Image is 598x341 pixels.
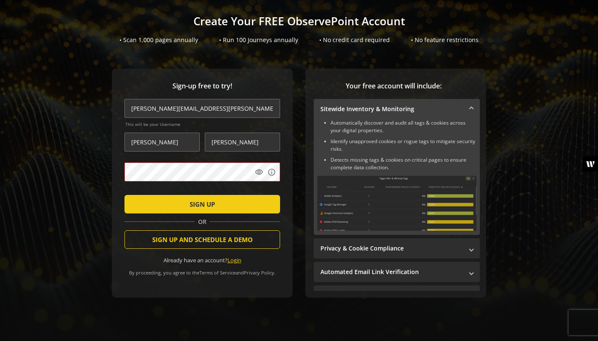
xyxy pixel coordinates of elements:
[317,176,476,231] img: Sitewide Inventory & Monitoring
[152,232,253,247] span: SIGN UP AND SCHEDULE A DEMO
[314,119,480,235] div: Sitewide Inventory & Monitoring
[199,269,235,276] a: Terms of Service
[320,105,463,113] mat-panel-title: Sitewide Inventory & Monitoring
[244,269,274,276] a: Privacy Policy
[320,244,463,253] mat-panel-title: Privacy & Cookie Compliance
[314,81,474,91] span: Your free account will include:
[190,197,215,212] span: SIGN UP
[124,133,200,152] input: First Name *
[331,119,476,134] li: Automatically discover and audit all tags & cookies across your digital properties.
[314,238,480,258] mat-expansion-panel-header: Privacy & Cookie Compliance
[314,99,480,119] mat-expansion-panel-header: Sitewide Inventory & Monitoring
[319,36,390,44] div: • No credit card required
[320,268,463,276] mat-panel-title: Automated Email Link Verification
[124,256,280,264] div: Already have an account?
[195,218,210,226] span: OR
[219,36,298,44] div: • Run 100 Journeys annually
[267,168,276,176] mat-icon: info
[314,285,480,306] mat-expansion-panel-header: Performance Monitoring with Web Vitals
[124,230,280,249] button: SIGN UP AND SCHEDULE A DEMO
[124,99,280,118] input: Email Address (name@work-email.com) *
[411,36,479,44] div: • No feature restrictions
[124,264,280,276] div: By proceeding, you agree to the and .
[331,138,476,153] li: Identify unapproved cookies or rogue tags to mitigate security risks.
[119,36,198,44] div: • Scan 1,000 pages annually
[125,121,280,127] span: This will be your Username
[255,168,263,176] mat-icon: visibility
[331,156,476,171] li: Detects missing tags & cookies on critical pages to ensure complete data collection.
[314,262,480,282] mat-expansion-panel-header: Automated Email Link Verification
[124,195,280,213] button: SIGN UP
[228,256,241,264] a: Login
[205,133,280,152] input: Last Name *
[124,81,280,91] span: Sign-up free to try!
